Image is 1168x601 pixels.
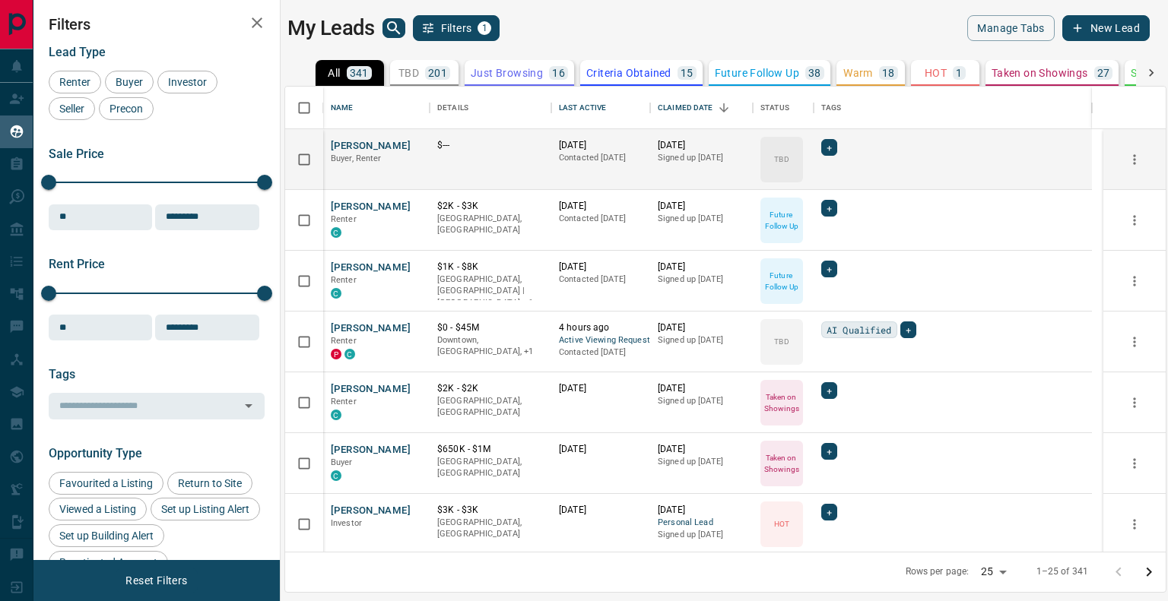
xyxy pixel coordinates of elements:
p: [GEOGRAPHIC_DATA], [GEOGRAPHIC_DATA] [437,456,544,479]
p: [DATE] [658,504,745,517]
h1: My Leads [287,16,375,40]
p: Just Browsing [471,68,543,78]
p: 1 [956,68,962,78]
span: Investor [163,76,212,88]
span: Rent Price [49,257,105,271]
span: Sale Price [49,147,104,161]
p: Taken on Showings [992,68,1088,78]
span: Viewed a Listing [54,503,141,515]
span: Opportunity Type [49,446,142,460]
div: Seller [49,97,95,120]
p: TBD [774,336,789,347]
p: Signed up [DATE] [658,213,745,225]
p: [DATE] [559,382,643,395]
span: + [827,201,832,216]
span: + [827,261,832,277]
p: $0 - $45M [437,321,544,334]
p: Taken on Showings [762,452,801,475]
span: Renter [331,214,357,224]
button: Filters1 [413,15,500,41]
p: Future Follow Up [762,209,801,232]
button: Sort [713,97,735,119]
p: 4 hours ago [559,321,643,334]
div: + [821,504,837,520]
p: $650K - $1M [437,443,544,456]
p: All [328,68,340,78]
p: Signed up [DATE] [658,152,745,164]
span: Set up Listing Alert [156,503,255,515]
p: Toronto [437,274,544,309]
div: Status [753,87,814,129]
span: Reactivated Account [54,556,163,568]
p: Criteria Obtained [586,68,671,78]
button: more [1123,270,1146,293]
div: Viewed a Listing [49,498,147,520]
p: Contacted [DATE] [559,274,643,286]
p: [DATE] [559,504,643,517]
span: + [827,383,832,398]
span: + [906,322,911,337]
button: [PERSON_NAME] [331,261,411,275]
p: [GEOGRAPHIC_DATA], [GEOGRAPHIC_DATA] [437,517,544,540]
p: $1K - $8K [437,261,544,274]
span: + [827,505,832,520]
p: [GEOGRAPHIC_DATA], [GEOGRAPHIC_DATA] [437,213,544,236]
p: $--- [437,139,544,152]
div: Favourited a Listing [49,472,163,495]
button: more [1123,391,1146,414]
div: Name [331,87,354,129]
div: Status [760,87,789,129]
p: [DATE] [658,321,745,334]
button: [PERSON_NAME] [331,443,411,457]
div: + [821,139,837,156]
div: Tags [821,87,842,129]
p: [DATE] [559,443,643,456]
button: search button [382,18,405,38]
div: condos.ca [331,470,341,481]
button: Manage Tabs [967,15,1054,41]
div: Buyer [105,71,154,93]
p: 16 [552,68,565,78]
p: Signed up [DATE] [658,334,745,346]
span: Set up Building Alert [54,530,159,542]
div: condos.ca [331,410,341,420]
p: [DATE] [559,261,643,274]
span: 1 [479,23,490,33]
button: [PERSON_NAME] [331,382,411,397]
span: Precon [104,103,148,115]
p: 1–25 of 341 [1036,565,1088,578]
span: Active Viewing Request [559,334,643,347]
button: more [1123,452,1146,475]
span: Seller [54,103,90,115]
div: condos.ca [344,349,355,359]
p: Contacted [DATE] [559,346,643,359]
p: [DATE] [559,200,643,213]
p: 27 [1097,68,1110,78]
span: Renter [331,275,357,285]
button: more [1123,513,1146,536]
button: more [1123,148,1146,171]
span: Investor [331,518,362,528]
span: Buyer, Renter [331,153,382,163]
div: Name [323,87,430,129]
span: AI Qualified [827,322,892,337]
div: Tags [814,87,1092,129]
div: + [821,200,837,217]
p: 201 [428,68,447,78]
p: TBD [774,153,789,165]
div: Set up Listing Alert [151,498,260,520]
span: Tags [49,367,75,381]
p: HOT [774,518,789,530]
div: + [900,321,916,338]
p: Taken on Showings [762,391,801,414]
div: Reactivated Account [49,551,168,574]
div: + [821,443,837,460]
p: [DATE] [658,139,745,152]
button: [PERSON_NAME] [331,139,411,153]
span: Favourited a Listing [54,477,158,489]
button: more [1123,331,1146,353]
span: Buyer [110,76,148,88]
p: Rows per page: [906,565,970,578]
p: Future Follow Up [715,68,799,78]
button: more [1123,209,1146,232]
